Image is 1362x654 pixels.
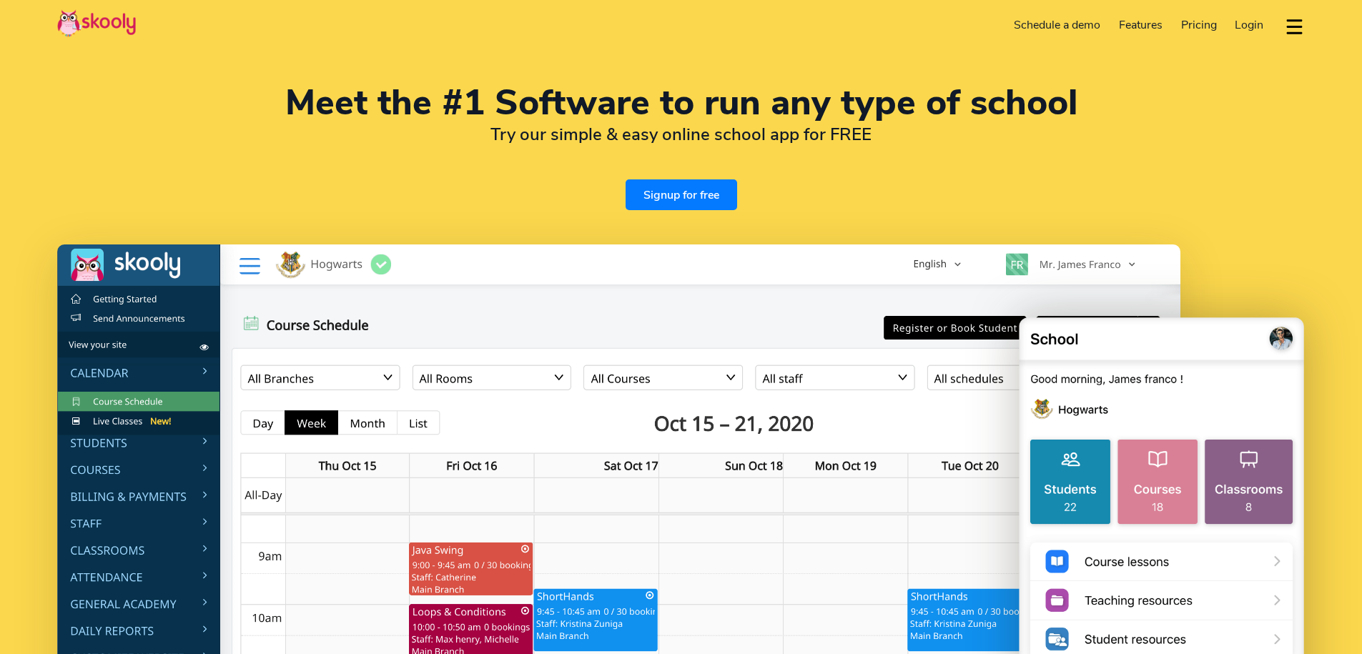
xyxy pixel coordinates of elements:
h2: Try our simple & easy online school app for FREE [57,124,1305,145]
a: Features [1110,14,1172,36]
img: Skooly [57,9,136,37]
a: Signup for free [626,179,737,210]
h1: Meet the #1 Software to run any type of school [57,86,1305,120]
a: Pricing [1172,14,1226,36]
span: Pricing [1181,17,1217,33]
span: Login [1235,17,1263,33]
a: Schedule a demo [1005,14,1110,36]
button: dropdown menu [1284,10,1305,43]
a: Login [1225,14,1273,36]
